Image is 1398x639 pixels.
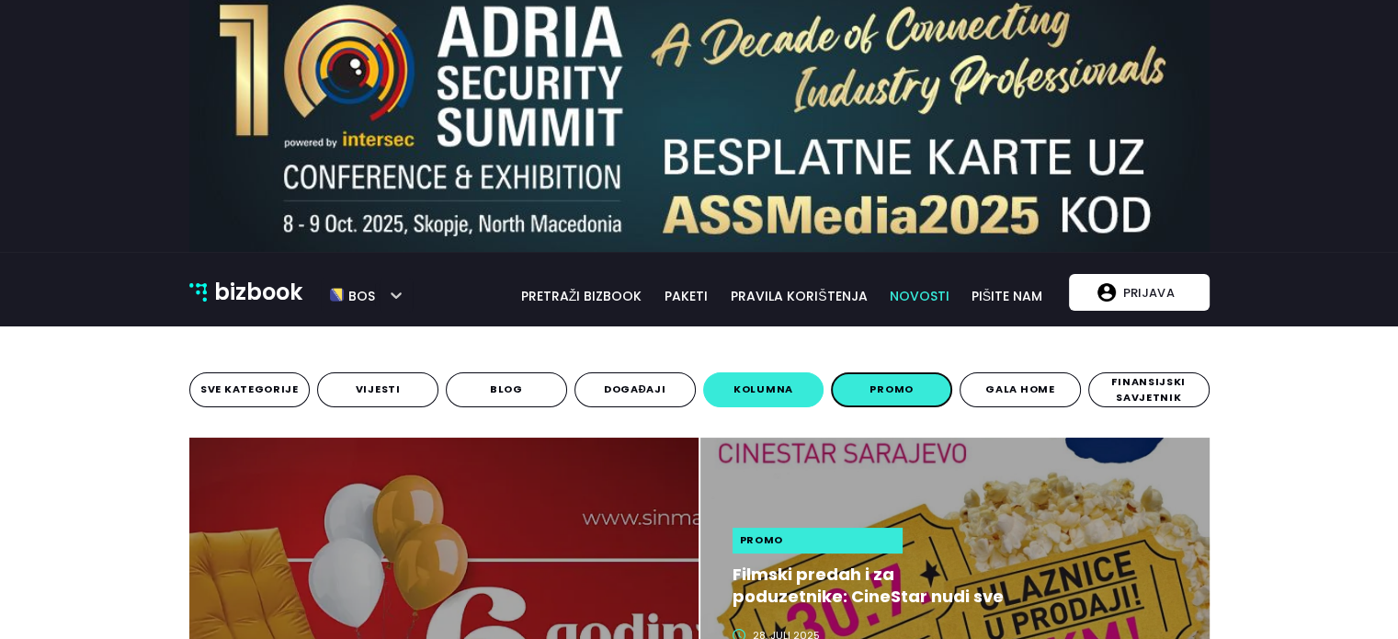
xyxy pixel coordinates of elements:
[960,286,1053,306] a: pišite nam
[446,372,567,407] button: blog
[733,564,1007,608] h2: Filmski predah i za poduzetnike: CineStar nudi sve ulaznice po 4 KM samo ove srijede!
[1088,372,1210,407] button: finansijski savjetnik
[880,286,960,306] a: novosti
[869,382,914,397] span: promo
[1097,283,1116,302] img: account logo
[703,372,824,407] button: kolumna
[189,372,311,407] button: sve kategorije
[200,382,299,397] span: sve kategorije
[344,280,375,304] h5: bos
[654,286,719,306] a: paketi
[740,532,784,548] span: promo
[1095,374,1203,406] span: finansijski savjetnik
[831,372,952,407] button: promo
[604,382,666,397] span: događaji
[189,283,208,302] img: bizbook
[1069,274,1209,311] button: Prijava
[1116,275,1180,310] p: Prijava
[490,382,523,397] span: blog
[960,372,1081,407] button: gala home
[214,275,302,310] p: bizbook
[317,372,438,407] button: vijesti
[330,280,344,311] img: bos
[719,286,879,306] a: pravila korištenja
[189,275,303,310] a: bizbook
[733,382,793,397] span: kolumna
[509,286,654,306] a: pretraži bizbook
[356,382,401,397] span: vijesti
[574,372,696,407] button: događaji
[733,564,1191,608] a: Filmski predah i za poduzetnike: CineStar nudi sve ulaznice po 4 KM samo ove srijede!
[985,382,1054,397] span: gala home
